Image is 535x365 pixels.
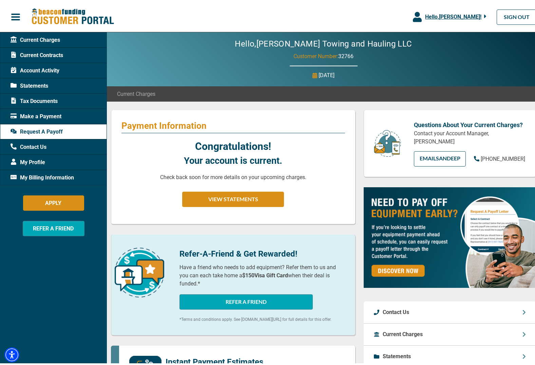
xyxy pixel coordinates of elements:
p: *Terms and conditions apply. See [DOMAIN_NAME][URL] for full details for this offer. [179,315,345,321]
p: Payment Information [121,119,345,129]
button: VIEW STATEMENTS [182,190,284,205]
img: Beacon Funding Customer Portal Logo [31,6,114,24]
div: Accessibility Menu [4,346,19,361]
span: Current Contracts [11,50,63,58]
p: Contact Us [383,307,409,315]
img: refer-a-friend-icon.png [115,246,164,296]
a: [PHONE_NUMBER] [474,153,525,161]
span: Customer Number: [293,51,338,58]
p: Current Charges [383,329,423,337]
b: $150 Visa Gift Card [242,271,288,277]
p: [DATE] [319,70,335,78]
span: Current Charges [117,88,155,97]
span: Make a Payment [11,111,61,119]
p: Your account is current. [184,152,282,166]
span: Contact Us [11,141,46,150]
span: Statements [11,80,48,88]
button: REFER A FRIEND [179,293,313,308]
img: customer-service.png [372,128,403,156]
span: Current Charges [11,34,60,42]
span: My Billing Information [11,172,74,180]
p: Contact your Account Manager, [PERSON_NAME] [414,128,526,144]
h2: Hello, [PERSON_NAME] Towing and Hauling LLC [214,37,432,47]
p: Statements [383,351,411,359]
button: APPLY [23,194,84,209]
span: Tax Documents [11,95,58,104]
span: 32766 [338,51,354,58]
span: Hello, [PERSON_NAME] ! [425,12,481,18]
span: Request A Payoff [11,126,63,134]
p: Congratulations! [195,137,271,152]
span: Account Activity [11,65,59,73]
a: EMAILSandeep [414,150,465,165]
p: Questions About Your Current Charges? [414,119,526,128]
p: Have a friend who needs to add equipment? Refer them to us and you can each take home a when thei... [179,262,345,286]
p: Check back soon for more details on your upcoming charges. [160,172,306,180]
span: My Profile [11,157,45,165]
button: REFER A FRIEND [23,219,84,234]
p: Refer-A-Friend & Get Rewarded! [179,246,345,258]
span: [PHONE_NUMBER] [481,154,525,160]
